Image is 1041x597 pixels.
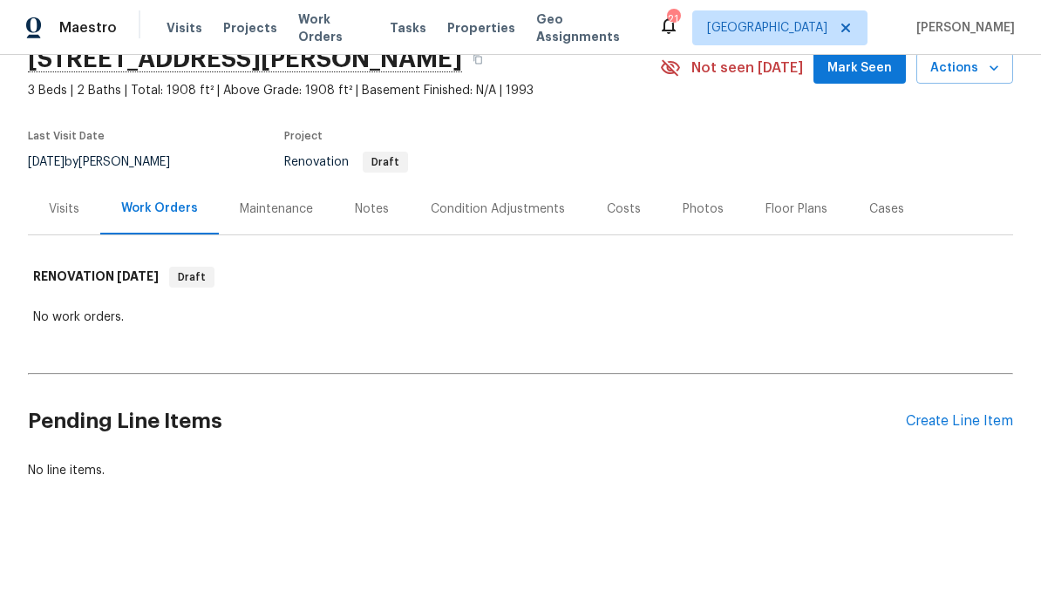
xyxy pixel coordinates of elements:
span: [PERSON_NAME] [909,19,1015,37]
div: Costs [607,200,641,218]
div: Maintenance [240,200,313,218]
div: No line items. [28,462,1013,479]
span: Not seen [DATE] [691,59,803,77]
div: Condition Adjustments [431,200,565,218]
span: Actions [930,58,999,79]
div: Floor Plans [765,200,827,218]
span: Projects [223,19,277,37]
span: [DATE] [117,270,159,282]
div: RENOVATION [DATE]Draft [28,249,1013,305]
div: Create Line Item [906,413,1013,430]
div: Cases [869,200,904,218]
button: Copy Address [462,44,493,75]
span: 3 Beds | 2 Baths | Total: 1908 ft² | Above Grade: 1908 ft² | Basement Finished: N/A | 1993 [28,82,660,99]
span: Maestro [59,19,117,37]
button: Mark Seen [813,52,906,85]
div: by [PERSON_NAME] [28,152,191,173]
h2: Pending Line Items [28,381,906,462]
div: 21 [667,10,679,28]
span: Draft [171,268,213,286]
div: Notes [355,200,389,218]
h6: RENOVATION [33,267,159,288]
div: Visits [49,200,79,218]
span: Project [284,131,323,141]
span: Properties [447,19,515,37]
span: Renovation [284,156,408,168]
div: No work orders. [33,309,1008,326]
span: Tasks [390,22,426,34]
span: [GEOGRAPHIC_DATA] [707,19,827,37]
span: Draft [364,157,406,167]
span: Visits [167,19,202,37]
span: Geo Assignments [536,10,637,45]
span: [DATE] [28,156,65,168]
div: Work Orders [121,200,198,217]
span: Last Visit Date [28,131,105,141]
span: Work Orders [298,10,369,45]
button: Actions [916,52,1013,85]
div: Photos [683,200,724,218]
span: Mark Seen [827,58,892,79]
